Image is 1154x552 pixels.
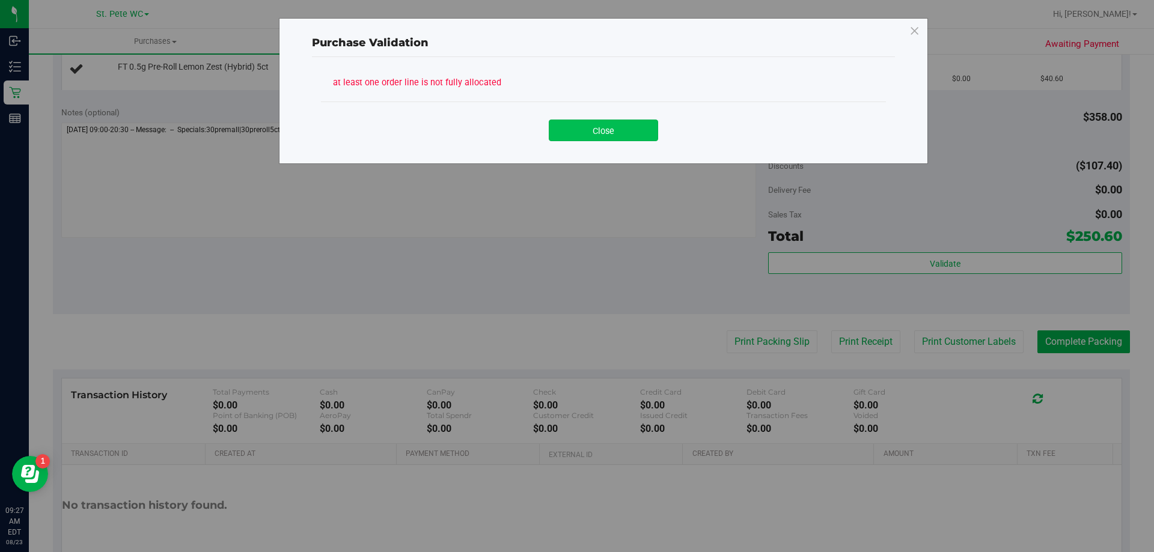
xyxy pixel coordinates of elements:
span: Purchase Validation [312,36,429,49]
button: Close [549,120,658,141]
div: at least one order line is not fully allocated [333,73,784,89]
iframe: Resource center unread badge [35,454,50,469]
iframe: Resource center [12,456,48,492]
